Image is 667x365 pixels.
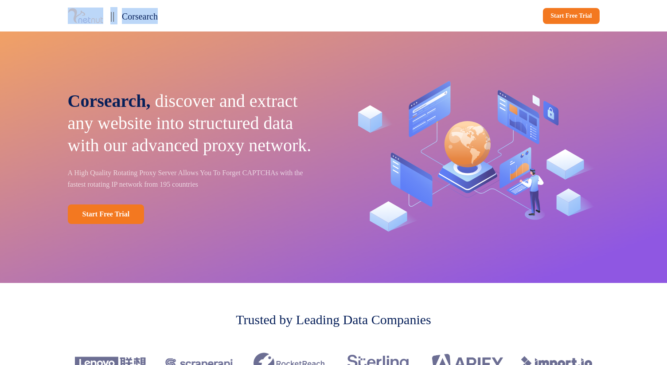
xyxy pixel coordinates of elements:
[236,310,431,330] p: Trusted by Leading Data Companies
[110,7,115,24] p: ||
[122,12,158,21] span: Corsearch
[543,8,599,24] a: Start Free Trial
[68,167,321,190] p: A High Quality Rotating Proxy Server Allows You To Forget CAPTCHAs with the fastest rotating IP n...
[68,90,321,157] p: discover and extract any website into structured data with our advanced proxy network.
[68,91,151,111] span: Corsearch,
[68,204,144,224] a: Start Free Trial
